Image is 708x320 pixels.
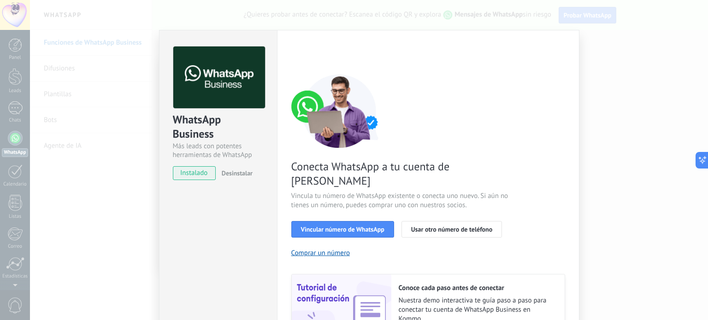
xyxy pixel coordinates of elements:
span: Desinstalar [222,169,253,177]
div: Más leads con potentes herramientas de WhatsApp [173,142,264,159]
img: logo_main.png [173,47,265,109]
button: Usar otro número de teléfono [401,221,502,238]
button: Comprar un número [291,249,350,257]
span: Conecta WhatsApp a tu cuenta de [PERSON_NAME] [291,159,511,188]
span: Vincula tu número de WhatsApp existente o conecta uno nuevo. Si aún no tienes un número, puedes c... [291,192,511,210]
button: Desinstalar [218,166,253,180]
img: connect number [291,74,388,148]
span: instalado [173,166,215,180]
span: Vincular número de WhatsApp [301,226,384,233]
button: Vincular número de WhatsApp [291,221,394,238]
div: WhatsApp Business [173,112,264,142]
h2: Conoce cada paso antes de conectar [399,284,555,292]
span: Usar otro número de teléfono [411,226,492,233]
